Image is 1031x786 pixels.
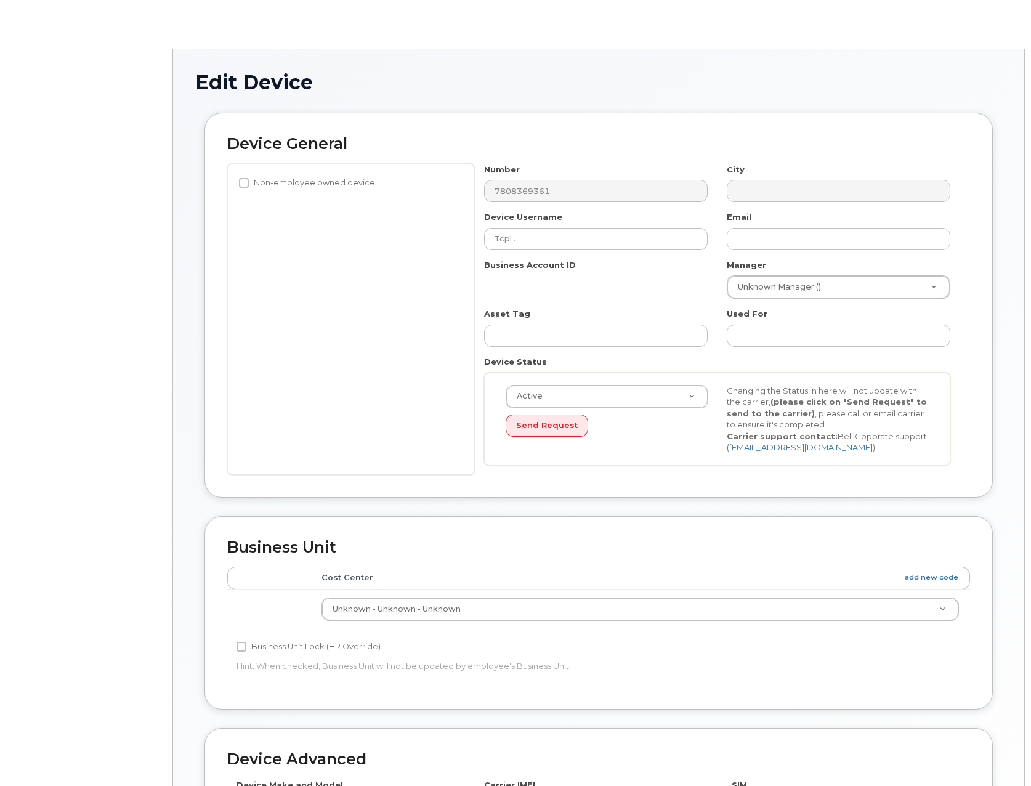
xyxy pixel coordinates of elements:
label: Non-employee owned device [239,176,375,190]
a: [EMAIL_ADDRESS][DOMAIN_NAME] [729,442,873,452]
div: Changing the Status in here will not update with the carrier, , please call or email carrier to e... [718,385,939,453]
p: Hint: When checked, Business Unit will not be updated by employee's Business Unit [237,660,713,672]
label: City [727,164,745,176]
th: Cost Center [310,567,970,589]
label: Business Unit Lock (HR Override) [237,639,381,654]
a: Active [506,386,708,408]
h2: Device General [227,136,970,153]
a: Unknown - Unknown - Unknown [322,598,958,620]
span: Unknown Manager () [730,282,821,293]
label: Business Account ID [484,259,576,271]
label: Number [484,164,520,176]
input: Non-employee owned device [239,178,249,188]
strong: Carrier support contact: [727,431,838,441]
label: Device Username [484,211,562,223]
span: Unknown - Unknown - Unknown [333,604,461,614]
label: Asset Tag [484,308,530,320]
h2: Business Unit [227,539,970,556]
label: Email [727,211,751,223]
h2: Device Advanced [227,751,970,768]
input: Business Unit Lock (HR Override) [237,642,246,652]
a: add new code [905,572,958,583]
a: Unknown Manager () [727,276,950,298]
button: Send Request [506,415,588,437]
label: Used For [727,308,767,320]
label: Manager [727,259,766,271]
strong: (please click on "Send Request" to send to the carrier) [727,397,927,418]
span: Active [509,391,543,402]
label: Device Status [484,356,547,368]
h1: Edit Device [195,71,1002,93]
